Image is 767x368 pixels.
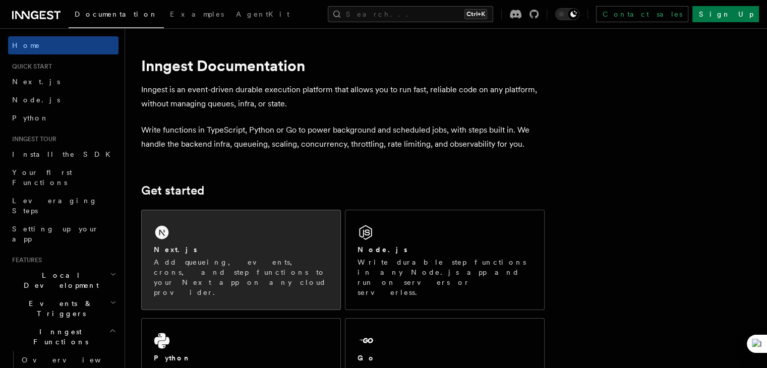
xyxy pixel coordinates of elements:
span: Inngest tour [8,135,56,143]
span: Overview [22,356,126,364]
p: Write durable step functions in any Node.js app and run on servers or serverless. [358,257,532,297]
span: Python [12,114,49,122]
h2: Go [358,353,376,363]
span: Quick start [8,63,52,71]
a: Examples [164,3,230,27]
a: Setting up your app [8,220,119,248]
a: Get started [141,183,204,198]
h2: Next.js [154,244,197,255]
span: Features [8,256,42,264]
a: Node.jsWrite durable step functions in any Node.js app and run on servers or serverless. [345,210,545,310]
a: Python [8,109,119,127]
span: Leveraging Steps [12,197,97,215]
span: Setting up your app [12,225,99,243]
span: Your first Functions [12,168,72,187]
span: Install the SDK [12,150,116,158]
button: Local Development [8,266,119,294]
span: Events & Triggers [8,298,110,319]
a: AgentKit [230,3,296,27]
h1: Inngest Documentation [141,56,545,75]
button: Search...Ctrl+K [328,6,493,22]
span: Next.js [12,78,60,86]
a: Contact sales [596,6,688,22]
a: Next.js [8,73,119,91]
span: Node.js [12,96,60,104]
a: Sign Up [692,6,759,22]
h2: Python [154,353,191,363]
span: Inngest Functions [8,327,109,347]
a: Next.jsAdd queueing, events, crons, and step functions to your Next app on any cloud provider. [141,210,341,310]
p: Write functions in TypeScript, Python or Go to power background and scheduled jobs, with steps bu... [141,123,545,151]
button: Inngest Functions [8,323,119,351]
p: Inngest is an event-driven durable execution platform that allows you to run fast, reliable code ... [141,83,545,111]
span: Examples [170,10,224,18]
a: Documentation [69,3,164,28]
button: Toggle dark mode [555,8,579,20]
span: Local Development [8,270,110,290]
a: Install the SDK [8,145,119,163]
a: Your first Functions [8,163,119,192]
kbd: Ctrl+K [464,9,487,19]
span: AgentKit [236,10,289,18]
button: Events & Triggers [8,294,119,323]
a: Home [8,36,119,54]
span: Documentation [75,10,158,18]
span: Home [12,40,40,50]
a: Node.js [8,91,119,109]
a: Leveraging Steps [8,192,119,220]
p: Add queueing, events, crons, and step functions to your Next app on any cloud provider. [154,257,328,297]
h2: Node.js [358,244,407,255]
